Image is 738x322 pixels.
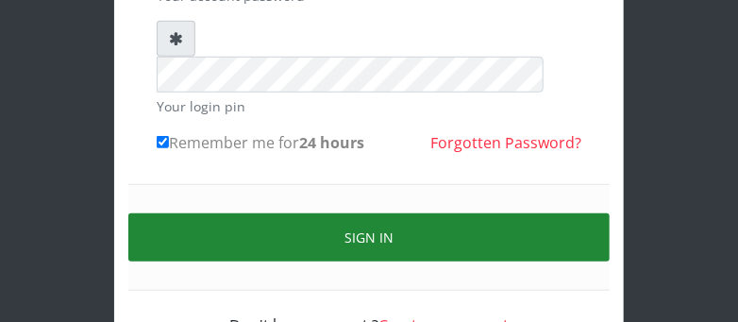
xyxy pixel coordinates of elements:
button: Sign in [128,213,610,262]
b: 24 hours [299,132,364,153]
input: Remember me for24 hours [157,136,169,148]
a: Forgotten Password? [430,132,581,153]
label: Remember me for [157,131,364,154]
small: Your login pin [157,96,581,116]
